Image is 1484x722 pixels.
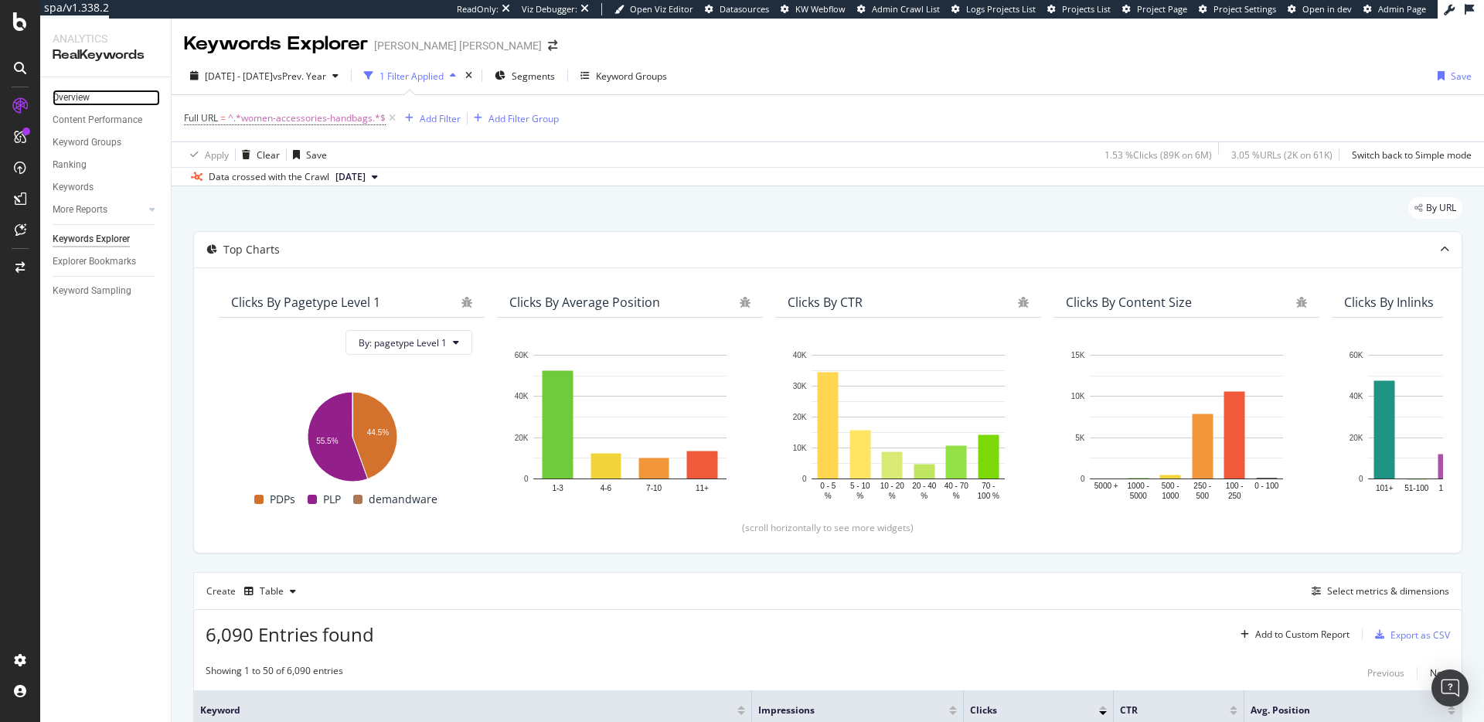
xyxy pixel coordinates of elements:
button: Segments [488,63,561,88]
a: Explorer Bookmarks [53,254,160,270]
button: Save [1431,63,1472,88]
span: PDPs [270,490,295,509]
span: Projects List [1062,3,1111,15]
text: 0 [1359,475,1363,483]
div: Create [206,579,302,604]
div: Overview [53,90,90,106]
button: Add Filter [399,109,461,128]
text: 20K [1350,434,1363,442]
a: Project Page [1122,3,1187,15]
div: Next [1430,666,1450,679]
text: 16-50 [1438,484,1458,492]
div: ReadOnly: [457,3,499,15]
span: Project Settings [1213,3,1276,15]
text: % [856,492,863,500]
div: bug [1018,297,1029,308]
text: 1-3 [552,484,563,492]
button: Add Filter Group [468,109,559,128]
a: Datasources [705,3,769,15]
div: Clicks By CTR [788,295,863,310]
div: Content Performance [53,112,142,128]
text: 55.5% [316,438,338,446]
div: Save [306,148,327,162]
a: Admin Crawl List [857,3,940,15]
text: % [921,492,927,500]
span: Open in dev [1302,3,1352,15]
div: Clear [257,148,280,162]
text: 40K [793,351,807,359]
div: [PERSON_NAME] [PERSON_NAME] [374,38,542,53]
button: Previous [1367,664,1404,683]
button: Add to Custom Report [1234,622,1350,647]
div: A chart. [509,347,751,502]
div: Showing 1 to 50 of 6,090 entries [206,664,343,683]
a: Open in dev [1288,3,1352,15]
span: Open Viz Editor [630,3,693,15]
div: Keyword Groups [53,135,121,151]
text: 0 [1081,475,1085,483]
span: By URL [1426,203,1456,213]
span: PLP [323,490,341,509]
text: 11+ [696,484,709,492]
div: More Reports [53,202,107,218]
span: Avg. Position [1251,703,1424,717]
text: 500 [1196,492,1209,500]
text: 101+ [1376,484,1394,492]
div: Keywords Explorer [184,31,368,57]
text: 40 - 70 [945,482,969,490]
button: Save [287,142,327,167]
span: = [220,111,226,124]
a: Keywords Explorer [53,231,160,247]
a: Keyword Groups [53,135,160,151]
div: Previous [1367,666,1404,679]
button: Apply [184,142,229,167]
span: Project Page [1137,3,1187,15]
a: Overview [53,90,160,106]
text: 0 [802,475,807,483]
div: Add Filter Group [488,112,559,125]
a: Project Settings [1199,3,1276,15]
text: 30K [793,382,807,390]
div: Data crossed with the Crawl [209,170,329,184]
span: vs Prev. Year [273,70,326,83]
div: 1 Filter Applied [380,70,444,83]
div: Open Intercom Messenger [1431,669,1469,707]
div: Save [1451,70,1472,83]
div: Select metrics & dimensions [1327,584,1449,598]
span: Admin Page [1378,3,1426,15]
div: bug [461,297,472,308]
text: 1000 - [1128,482,1149,490]
span: [DATE] - [DATE] [205,70,273,83]
div: RealKeywords [53,46,158,64]
button: 1 Filter Applied [358,63,462,88]
text: 60K [515,351,529,359]
span: Datasources [720,3,769,15]
div: 1.53 % Clicks ( 89K on 6M ) [1104,148,1212,162]
div: Clicks By pagetype Level 1 [231,295,380,310]
span: Impressions [758,703,926,717]
span: demandware [369,490,437,509]
div: Ranking [53,157,87,173]
button: Keyword Groups [574,63,673,88]
text: 20K [515,434,529,442]
div: arrow-right-arrow-left [548,40,557,51]
text: % [825,492,832,500]
div: bug [740,297,751,308]
span: ^.*women-accessories-handbags.*$ [228,107,386,129]
text: 0 - 100 [1254,482,1279,490]
text: 40K [1350,393,1363,401]
div: Keyword Sampling [53,283,131,299]
text: 5000 [1130,492,1148,500]
a: Projects List [1047,3,1111,15]
button: Next [1430,664,1450,683]
div: Viz Debugger: [522,3,577,15]
div: A chart. [1066,347,1307,502]
text: 10K [1071,393,1085,401]
text: 0 [524,475,529,483]
a: Keywords [53,179,160,196]
div: legacy label [1408,197,1462,219]
a: Logs Projects List [951,3,1036,15]
div: A chart. [788,347,1029,502]
text: 500 - [1162,482,1179,490]
div: A chart. [231,384,472,484]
